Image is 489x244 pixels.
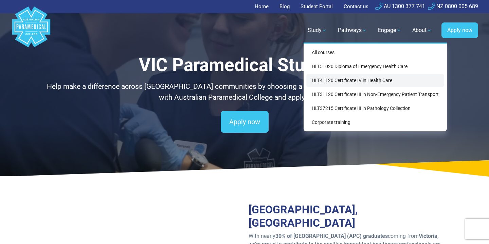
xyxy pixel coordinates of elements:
a: NZ 0800 005 689 [428,3,478,10]
a: HLT31120 Certificate III in Non-Emergency Patient Transport [306,88,444,101]
a: HLT37215 Certificate III in Pathology Collection [306,102,444,115]
a: About [408,21,436,40]
p: Help make a difference across [GEOGRAPHIC_DATA] communities by choosing a career in prehospital h... [46,81,443,103]
h2: [GEOGRAPHIC_DATA], [GEOGRAPHIC_DATA] [249,203,443,229]
a: AU 1300 377 741 [375,3,425,10]
a: Apply now [221,111,269,133]
strong: Victoria [419,233,437,239]
a: Engage [374,21,405,40]
a: Apply now [441,22,478,38]
div: Study [304,43,447,131]
a: HLT51020 Diploma of Emergency Health Care [306,60,444,73]
a: Pathways [334,21,371,40]
a: All courses [306,46,444,59]
a: HLT41120 Certificate IV in Health Care [306,74,444,87]
a: Study [304,21,331,40]
a: Australian Paramedical College [11,13,52,48]
h1: VIC Paramedical Students [46,54,443,76]
strong: 30% of [GEOGRAPHIC_DATA] (APC) graduates [275,233,388,239]
a: Corporate training [306,116,444,129]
